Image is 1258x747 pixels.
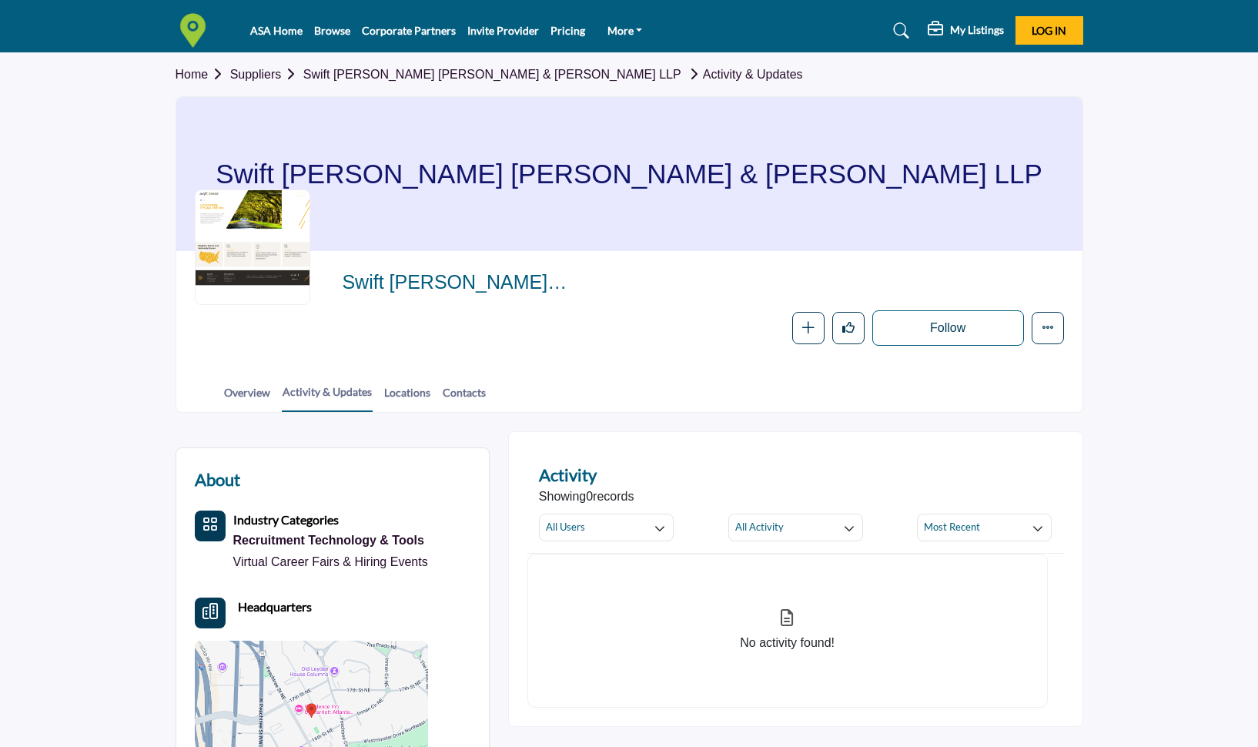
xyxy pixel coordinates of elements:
[442,384,487,411] a: Contacts
[195,511,226,541] button: Category Icon
[924,520,980,534] h3: Most Recent
[684,68,803,81] a: Activity & Updates
[238,598,312,616] b: Headquarters
[586,490,593,503] span: 0
[282,384,373,412] a: Activity & Updates
[383,384,431,411] a: Locations
[303,68,681,81] a: Swift [PERSON_NAME] [PERSON_NAME] & [PERSON_NAME] LLP
[233,512,339,527] b: Industry Categories
[233,555,428,568] a: Virtual Career Fairs & Hiring Events
[928,22,1004,40] div: My Listings
[950,23,1004,37] h5: My Listings
[467,24,539,37] a: Invite Provider
[872,310,1024,346] button: Follow
[917,514,1052,541] button: Most Recent
[539,462,597,487] h2: Activity
[233,530,428,551] a: Recruitment Technology & Tools
[550,24,585,37] a: Pricing
[597,20,654,42] a: More
[233,530,428,551] div: Software platforms and digital tools to streamline recruitment and hiring processes.
[195,467,240,492] h2: About
[740,634,835,652] p: No activity found!
[1032,312,1064,344] button: More details
[1032,24,1066,37] span: Log In
[878,18,919,43] a: Search
[314,24,350,37] a: Browse
[342,270,689,295] span: Swift Currie McGhee & Hiers LLP
[230,68,303,81] a: Suppliers
[233,514,339,527] a: Industry Categories
[223,384,271,411] a: Overview
[362,24,456,37] a: Corporate Partners
[1015,16,1083,45] button: Log In
[176,13,218,48] img: site Logo
[250,24,303,37] a: ASA Home
[195,598,226,628] button: Headquarter icon
[735,520,784,534] h3: All Activity
[539,487,634,506] span: Showing records
[216,97,1042,251] h1: Swift [PERSON_NAME] [PERSON_NAME] & [PERSON_NAME] LLP
[832,312,865,344] button: Like
[728,514,863,541] button: All Activity
[176,68,230,81] a: Home
[539,514,674,541] button: All Users
[546,520,585,534] h3: All Users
